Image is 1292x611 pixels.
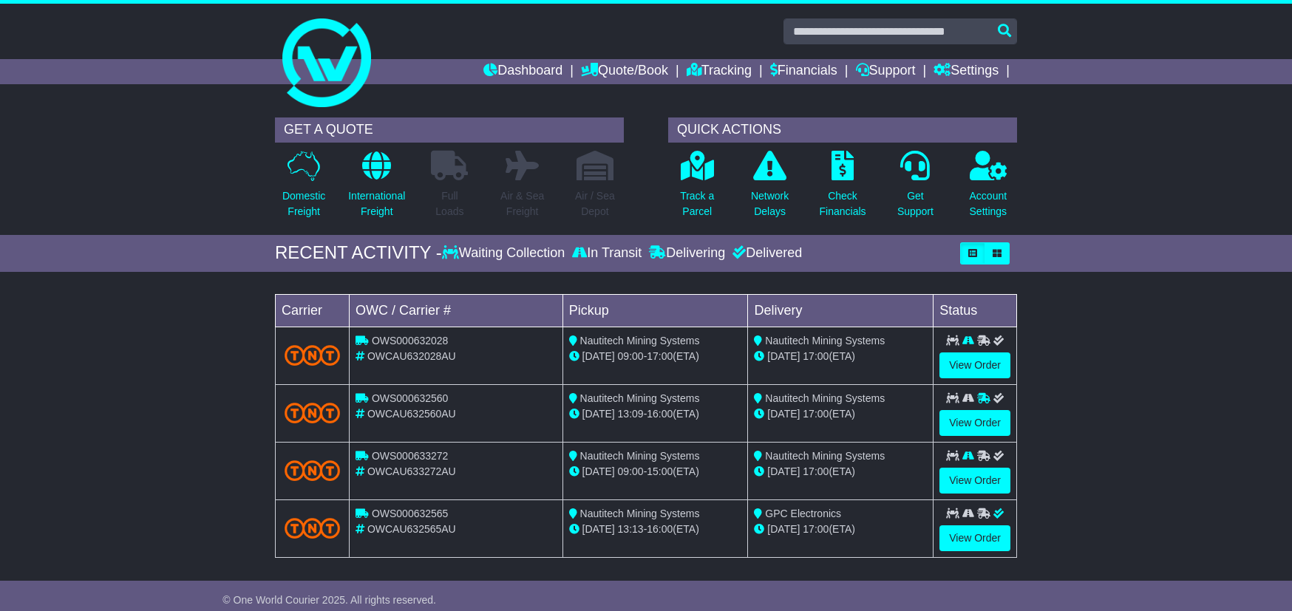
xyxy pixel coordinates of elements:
a: View Order [939,352,1010,378]
div: FROM OUR SUPPORT [275,588,1017,610]
a: NetworkDelays [750,150,789,228]
span: 16:00 [647,523,673,535]
span: 17:00 [803,465,829,477]
a: Financials [770,59,837,84]
div: (ETA) [754,406,927,422]
div: Delivering [645,245,729,262]
a: Track aParcel [679,150,715,228]
div: QUICK ACTIONS [668,117,1017,143]
div: (ETA) [754,464,927,479]
span: [DATE] [582,408,615,420]
a: GetSupport [897,150,934,228]
td: Pickup [562,294,748,327]
span: Nautitech Mining Systems [765,392,885,404]
a: View Order [939,525,1010,551]
span: 09:00 [618,465,644,477]
a: Settings [934,59,999,84]
div: Delivered [729,245,802,262]
p: Account Settings [970,188,1007,219]
span: OWCAU632560AU [367,408,456,420]
a: View Order [939,410,1010,436]
p: Air / Sea Depot [575,188,615,219]
div: (ETA) [754,349,927,364]
p: Network Delays [751,188,789,219]
td: Status [934,294,1017,327]
span: OWS000633272 [372,450,449,462]
a: InternationalFreight [347,150,406,228]
p: Check Financials [820,188,866,219]
span: OWCAU632565AU [367,523,456,535]
span: 17:00 [647,350,673,362]
span: Nautitech Mining Systems [765,335,885,347]
span: [DATE] [582,465,615,477]
a: Tracking [687,59,752,84]
span: 15:00 [647,465,673,477]
span: © One World Courier 2025. All rights reserved. [222,594,436,606]
div: (ETA) [754,522,927,537]
span: [DATE] [767,408,800,420]
span: OWCAU633272AU [367,465,456,477]
span: 13:13 [618,523,644,535]
div: RECENT ACTIVITY - [275,242,442,264]
a: CheckFinancials [819,150,867,228]
a: Support [856,59,916,84]
a: Dashboard [483,59,562,84]
span: Nautitech Mining Systems [580,392,700,404]
img: TNT_Domestic.png [285,403,340,423]
span: GPC Electronics [765,508,841,519]
span: [DATE] [582,350,615,362]
div: GET A QUOTE [275,117,624,143]
img: TNT_Domestic.png [285,460,340,480]
div: In Transit [568,245,645,262]
p: International Freight [348,188,405,219]
img: TNT_Domestic.png [285,518,340,538]
div: - (ETA) [569,406,742,422]
a: Quote/Book [581,59,668,84]
span: 17:00 [803,523,829,535]
span: [DATE] [767,465,800,477]
p: Domestic Freight [282,188,325,219]
a: DomesticFreight [282,150,326,228]
p: Full Loads [431,188,468,219]
span: 09:00 [618,350,644,362]
span: OWCAU632028AU [367,350,456,362]
span: 17:00 [803,408,829,420]
div: - (ETA) [569,349,742,364]
span: 17:00 [803,350,829,362]
span: Nautitech Mining Systems [580,450,700,462]
div: - (ETA) [569,464,742,479]
p: Air & Sea Freight [500,188,544,219]
img: TNT_Domestic.png [285,345,340,365]
div: - (ETA) [569,522,742,537]
span: OWS000632565 [372,508,449,519]
span: Nautitech Mining Systems [580,335,700,347]
a: View Order [939,468,1010,494]
div: Waiting Collection [442,245,568,262]
span: 16:00 [647,408,673,420]
td: Delivery [748,294,934,327]
a: AccountSettings [969,150,1008,228]
p: Track a Parcel [680,188,714,219]
span: 13:09 [618,408,644,420]
span: [DATE] [767,523,800,535]
span: Nautitech Mining Systems [765,450,885,462]
span: [DATE] [767,350,800,362]
span: Nautitech Mining Systems [580,508,700,519]
span: OWS000632560 [372,392,449,404]
td: Carrier [276,294,350,327]
span: [DATE] [582,523,615,535]
span: OWS000632028 [372,335,449,347]
td: OWC / Carrier # [350,294,563,327]
p: Get Support [897,188,934,219]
